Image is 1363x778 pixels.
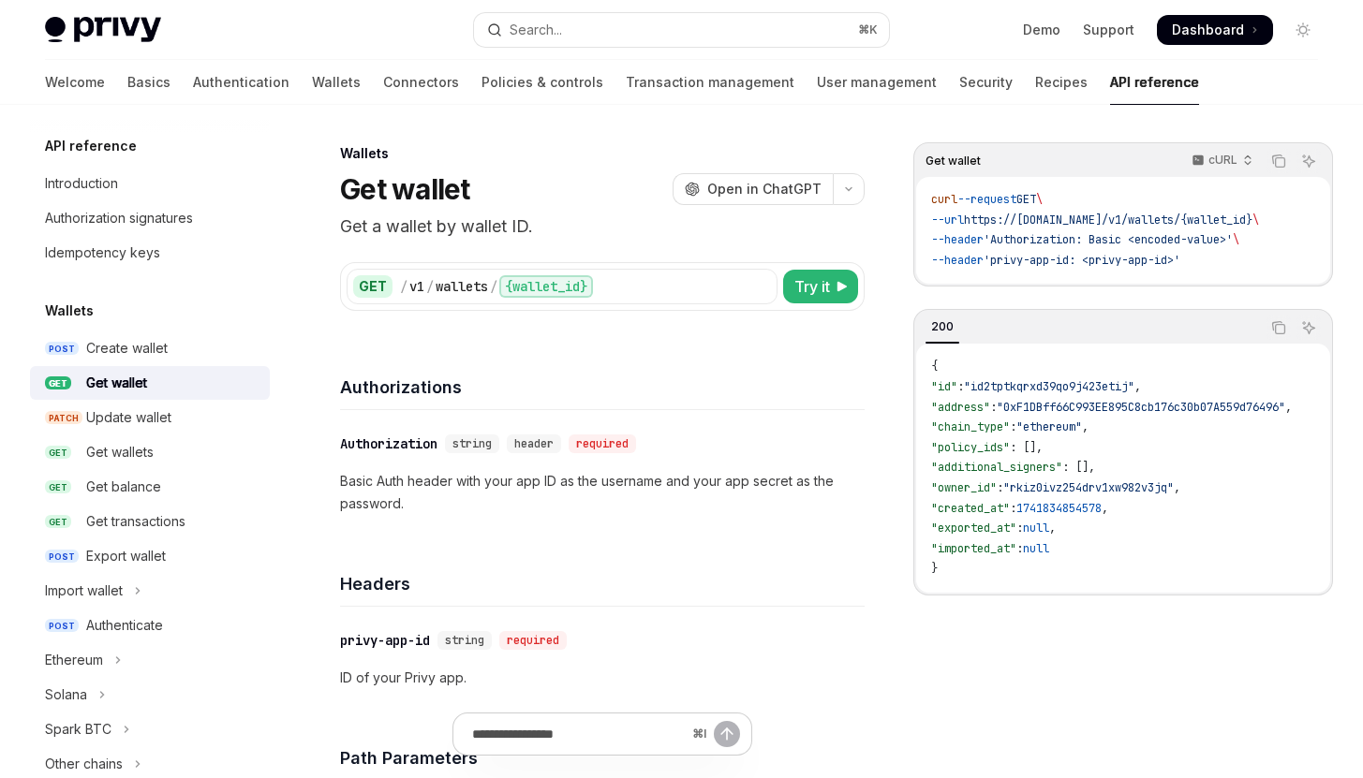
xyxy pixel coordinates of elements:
button: Try it [783,270,858,303]
span: : [1016,541,1023,556]
button: Open search [474,13,888,47]
a: Security [959,60,1013,105]
span: string [445,633,484,648]
div: {wallet_id} [499,275,593,298]
span: --header [931,232,984,247]
span: \ [1252,213,1259,228]
a: Dashboard [1157,15,1273,45]
button: Toggle Spark BTC section [30,712,270,746]
a: API reference [1110,60,1199,105]
span: "id" [931,379,957,394]
button: cURL [1181,145,1261,177]
a: Support [1083,21,1134,39]
span: : [1010,419,1016,434]
a: Authorization signatures [30,201,270,235]
span: curl [931,192,957,207]
button: Toggle Solana section [30,678,270,712]
button: Toggle dark mode [1288,15,1318,45]
h1: Get wallet [340,172,470,206]
span: : [1010,501,1016,516]
div: Authorization signatures [45,207,193,229]
span: 'Authorization: Basic <encoded-value>' [984,232,1233,247]
h5: API reference [45,135,137,157]
div: Get wallet [86,372,147,394]
a: GETGet wallets [30,435,270,469]
span: GET [45,515,71,529]
h4: Headers [340,571,865,596]
div: required [499,631,567,650]
span: GET [45,446,71,460]
span: "exported_at" [931,521,1016,536]
span: Get wallet [926,154,981,169]
span: https://[DOMAIN_NAME]/v1/wallets/{wallet_id} [964,213,1252,228]
div: Ethereum [45,649,103,671]
span: "owner_id" [931,480,997,495]
div: / [426,277,434,296]
span: 'privy-app-id: <privy-app-id>' [984,253,1180,268]
span: "rkiz0ivz254drv1xw982v3jq" [1003,480,1174,495]
a: Authentication [193,60,289,105]
div: required [569,434,636,453]
span: , [1102,501,1108,516]
input: Ask a question... [472,713,685,755]
div: Idempotency keys [45,242,160,264]
span: Try it [794,275,830,298]
span: "policy_ids" [931,440,1010,455]
span: GET [45,480,71,494]
span: GET [45,376,71,390]
span: --header [931,253,984,268]
span: : [990,400,997,415]
span: : [997,480,1003,495]
button: Open in ChatGPT [673,173,833,205]
span: \ [1036,192,1043,207]
a: Policies & controls [481,60,603,105]
span: "chain_type" [931,419,1010,434]
span: , [1082,419,1089,434]
a: User management [817,60,937,105]
a: POSTExport wallet [30,539,270,573]
span: --url [931,213,964,228]
span: POST [45,619,79,633]
div: wallets [436,277,488,296]
h4: Authorizations [340,374,865,400]
div: Solana [45,683,87,706]
span: ⌘ K [858,22,878,37]
div: Update wallet [86,406,171,429]
a: PATCHUpdate wallet [30,401,270,434]
p: Get a wallet by wallet ID. [340,213,865,240]
span: "ethereum" [1016,419,1082,434]
div: Search... [510,19,562,41]
div: Other chains [45,753,123,775]
a: Connectors [383,60,459,105]
span: , [1174,480,1180,495]
div: 200 [926,316,959,338]
span: "additional_signers" [931,460,1062,475]
a: Transaction management [626,60,794,105]
span: null [1023,541,1049,556]
div: Get transactions [86,510,185,533]
p: cURL [1208,153,1237,168]
a: Basics [127,60,170,105]
span: } [931,561,938,576]
span: { [931,359,938,374]
a: GETGet wallet [30,366,270,400]
span: 1741834854578 [1016,501,1102,516]
span: : [957,379,964,394]
span: , [1049,521,1056,536]
span: null [1023,521,1049,536]
a: POSTCreate wallet [30,331,270,365]
span: : [1016,521,1023,536]
span: "created_at" [931,501,1010,516]
span: POST [45,550,79,564]
span: "imported_at" [931,541,1016,556]
span: Dashboard [1172,21,1244,39]
span: --request [957,192,1016,207]
button: Copy the contents from the code block [1267,316,1291,340]
button: Send message [714,721,740,747]
a: POSTAuthenticate [30,609,270,642]
span: : [], [1062,460,1095,475]
a: GETGet balance [30,470,270,504]
div: Create wallet [86,337,168,360]
button: Ask AI [1296,316,1321,340]
span: Open in ChatGPT [707,180,822,198]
